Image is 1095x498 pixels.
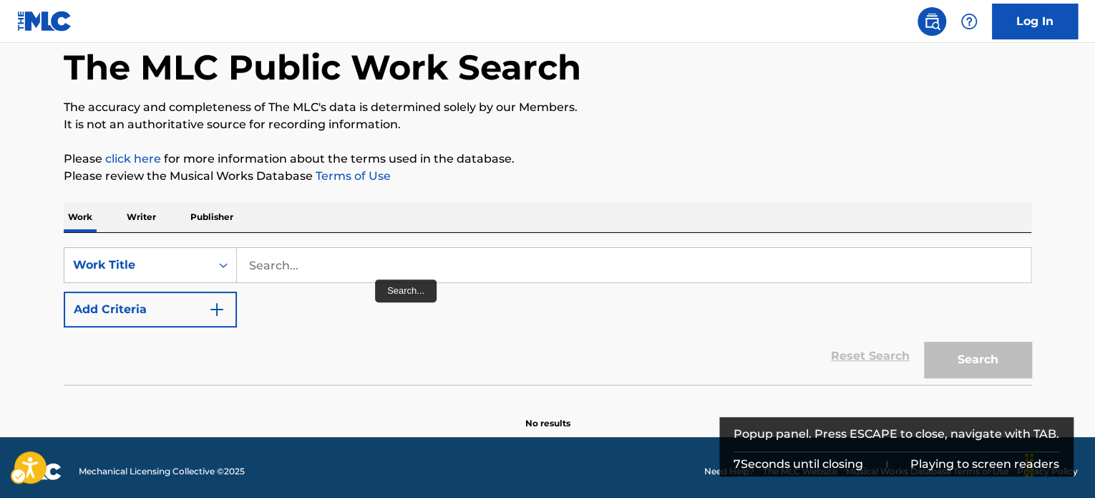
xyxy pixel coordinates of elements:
[64,116,1031,133] p: It is not an authoritative source for recording information.
[64,168,1031,185] p: Please review the Musical Works Database
[73,257,202,274] div: Work Title
[122,202,160,232] p: Writer
[17,11,72,32] img: MLC Logo
[208,301,225,318] img: 9d2ae6d4665cec9f34b9.svg
[734,417,1059,451] div: Popup panel. Press ESCAPE to close, navigate with TAB.
[105,152,161,166] a: click here
[992,4,1078,39] a: Log In
[923,13,940,30] img: search
[186,202,238,232] p: Publisher
[237,248,1031,282] input: Search...
[64,150,1031,168] p: Please for more information about the terms used in the database.
[64,292,237,327] button: Add Criteria
[313,169,391,183] a: Terms of Use
[734,457,741,471] span: 7
[64,247,1031,385] form: Search Form
[79,465,245,478] span: Mechanical Licensing Collective © 2025
[210,248,236,282] div: On
[64,99,1031,116] p: The accuracy and completeness of The MLC's data is determined solely by our Members.
[64,202,97,232] p: Work
[525,400,570,430] p: No results
[704,465,754,478] a: Need Help?
[64,46,581,89] h1: The MLC Public Work Search
[960,13,978,30] img: help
